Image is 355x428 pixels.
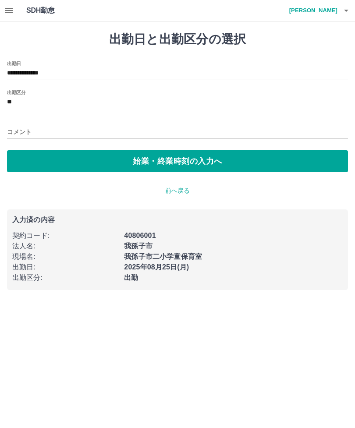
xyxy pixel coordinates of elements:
[12,230,119,241] p: 契約コード :
[12,262,119,272] p: 出勤日 :
[7,60,21,67] label: 出勤日
[7,89,25,96] label: 出勤区分
[7,150,348,172] button: 始業・終業時刻の入力へ
[7,32,348,47] h1: 出勤日と出勤区分の選択
[12,216,343,223] p: 入力済の内容
[124,274,138,281] b: 出勤
[12,241,119,251] p: 法人名 :
[124,232,156,239] b: 40806001
[12,272,119,283] p: 出勤区分 :
[124,263,189,271] b: 2025年08月25日(月)
[124,253,202,260] b: 我孫子市二小学童保育室
[12,251,119,262] p: 現場名 :
[7,186,348,195] p: 前へ戻る
[124,242,153,250] b: 我孫子市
